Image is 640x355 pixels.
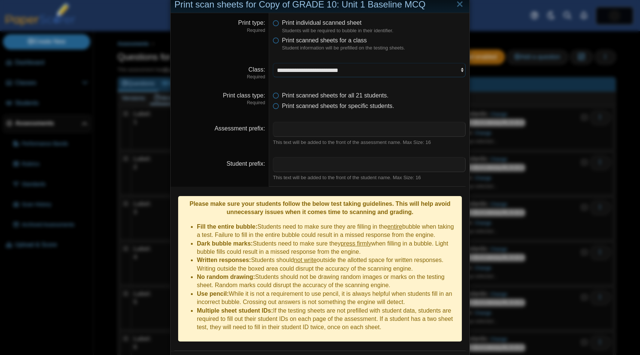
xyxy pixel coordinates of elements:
dfn: Required [174,100,265,106]
u: press firmly [341,240,371,247]
b: No random drawing: [197,274,255,280]
dfn: Student information will be prefilled on the testing sheets. [282,45,466,51]
li: While it is not a requirement to use pencil, it is always helpful when students fill in an incorr... [197,290,458,307]
b: Fill the entire bubble: [197,223,257,230]
b: Dark bubble marks: [197,240,253,247]
div: This text will be added to the front of the assessment name. Max Size: 16 [273,139,466,146]
dfn: Required [174,74,265,80]
u: entire [387,223,402,230]
b: Written responses: [197,257,251,263]
div: This text will be added to the front of the student name. Max Size: 16 [273,174,466,181]
label: Print type [238,19,265,26]
label: Student prefix [226,160,265,167]
span: Print scanned sheets for all 21 students. [282,92,388,99]
span: Print scanned sheets for specific students. [282,103,394,109]
b: Please make sure your students follow the below test taking guidelines. This will help avoid unne... [189,201,450,215]
span: Print scanned sheets for a class [282,37,367,43]
li: Students should not be drawing random images or marks on the testing sheet. Random marks could di... [197,273,458,290]
b: Multiple sheet student IDs: [197,307,273,314]
li: Students need to make sure they are filling in the bubble when taking a test. Failure to fill in ... [197,223,458,240]
li: If the testing sheets are not prefilled with student data, students are required to fill out thei... [197,307,458,332]
dfn: Required [174,27,265,34]
u: not write [294,257,316,263]
label: Print class type [223,92,265,99]
li: Students should outside the allotted space for written responses. Writing outside the boxed area ... [197,256,458,273]
li: Students need to make sure they when filling in a bubble. Light bubble fills could result in a mi... [197,240,458,256]
b: Use pencil: [197,291,229,297]
span: Print individual scanned sheet [282,19,362,26]
label: Class [249,66,265,73]
dfn: Students will be required to bubble in their identifier. [282,27,466,34]
label: Assessment prefix [214,125,265,132]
